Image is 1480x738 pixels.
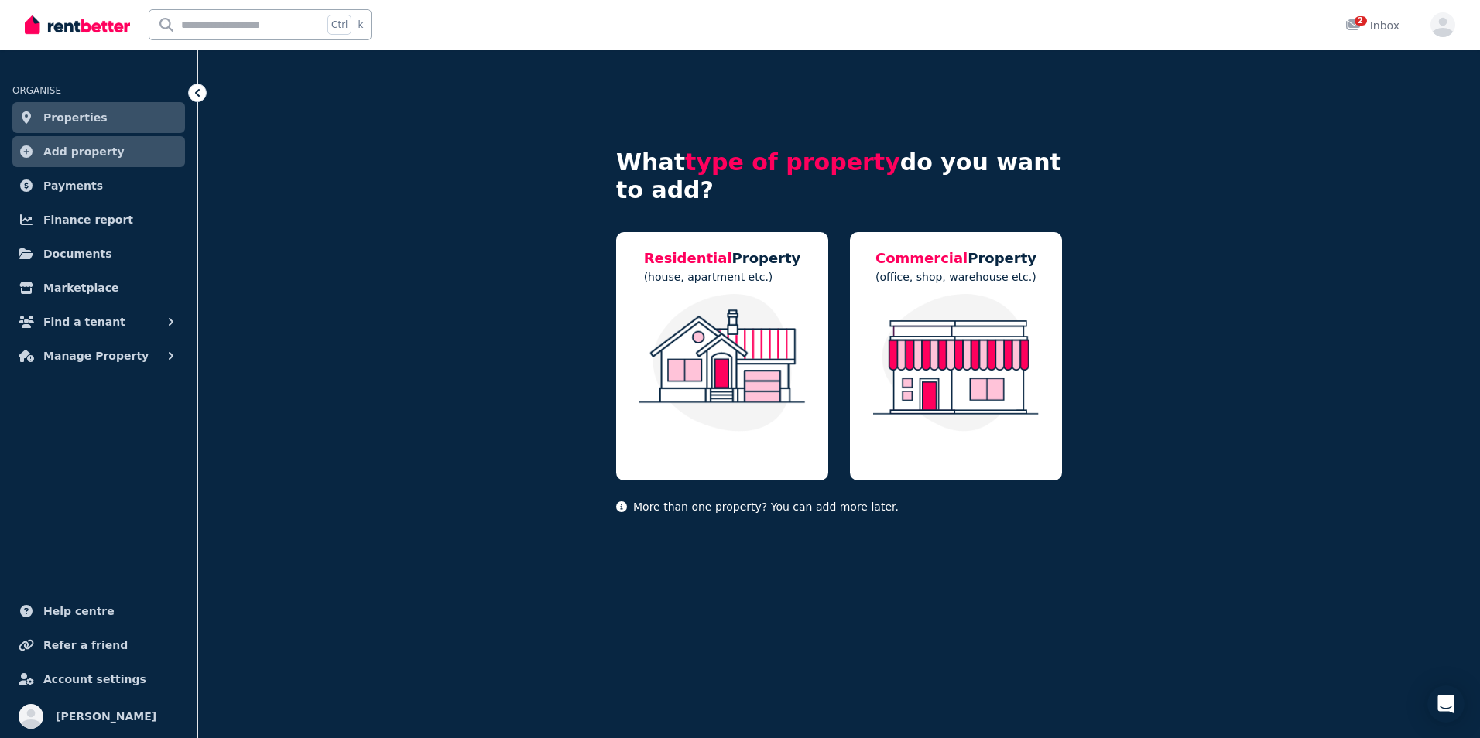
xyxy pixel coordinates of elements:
button: Find a tenant [12,306,185,337]
img: Residential Property [632,294,813,432]
a: Help centre [12,596,185,627]
span: Payments [43,176,103,195]
div: Inbox [1345,18,1399,33]
span: Properties [43,108,108,127]
p: (office, shop, warehouse etc.) [875,269,1036,285]
h4: What do you want to add? [616,149,1062,204]
p: (house, apartment etc.) [644,269,801,285]
a: Add property [12,136,185,167]
span: Documents [43,244,112,263]
img: Commercial Property [865,294,1047,432]
span: k [358,19,363,31]
a: Payments [12,170,185,201]
span: 2 [1355,16,1367,26]
span: Residential [644,250,732,266]
a: Documents [12,238,185,269]
a: Finance report [12,204,185,235]
span: Refer a friend [43,636,128,654]
span: Add property [43,142,125,161]
span: Find a tenant [43,313,125,331]
h5: Property [644,248,801,269]
span: Ctrl [327,15,351,35]
p: More than one property? You can add more later. [616,499,1062,514]
div: Open Intercom Messenger [1427,685,1465,723]
span: [PERSON_NAME] [56,707,156,726]
span: Finance report [43,210,133,229]
a: Properties [12,102,185,133]
h5: Property [875,248,1036,269]
img: RentBetter [25,13,130,36]
span: Help centre [43,602,115,620]
button: Manage Property [12,340,185,371]
a: Refer a friend [12,630,185,661]
span: type of property [685,149,900,176]
span: ORGANISE [12,85,61,96]
a: Account settings [12,664,185,695]
span: Marketplace [43,278,118,297]
a: Marketplace [12,272,185,303]
span: Account settings [43,670,146,688]
span: Commercial [875,250,968,266]
span: Manage Property [43,347,149,365]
